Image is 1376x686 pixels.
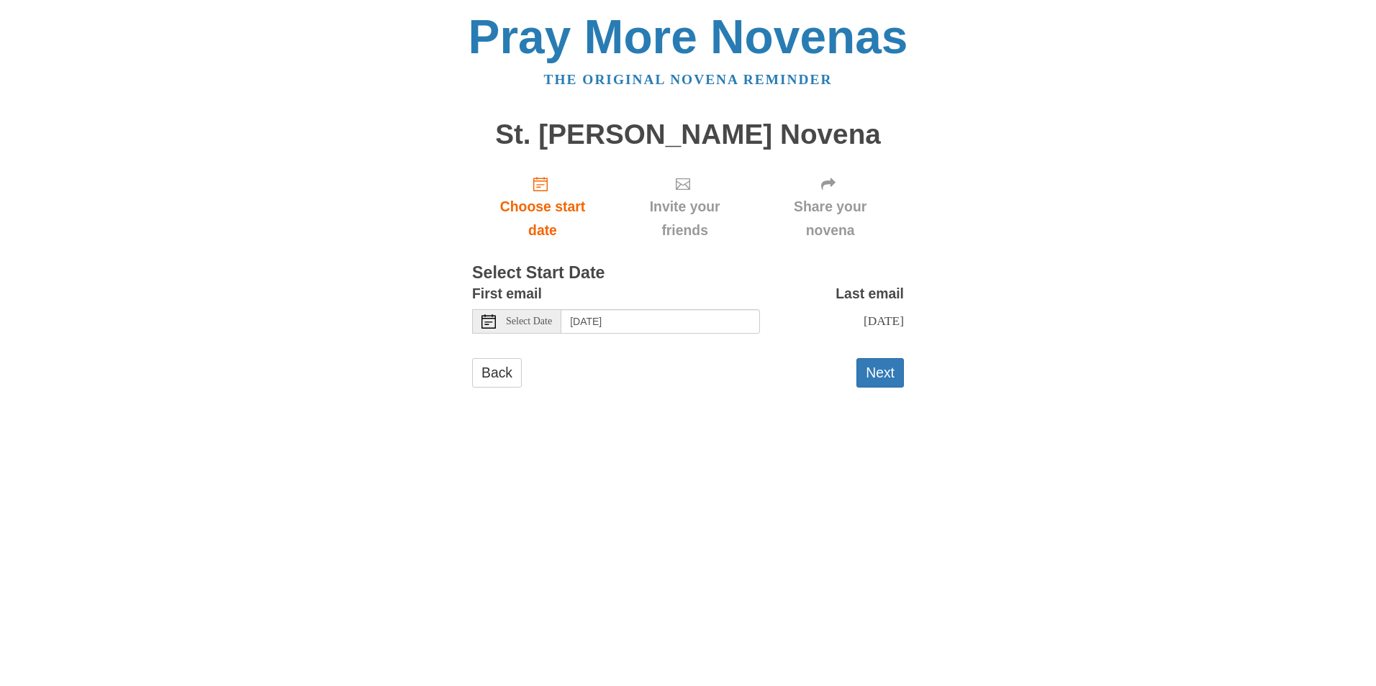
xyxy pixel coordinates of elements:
[472,282,542,306] label: First email
[836,282,904,306] label: Last email
[472,119,904,150] h1: St. [PERSON_NAME] Novena
[486,195,599,242] span: Choose start date
[472,358,522,388] a: Back
[472,164,613,250] a: Choose start date
[506,316,552,326] span: Select Date
[856,358,904,388] button: Next
[613,164,756,250] div: Click "Next" to confirm your start date first.
[756,164,904,250] div: Click "Next" to confirm your start date first.
[771,195,890,242] span: Share your novena
[864,314,904,328] span: [DATE]
[472,264,904,283] h3: Select Start Date
[628,195,742,242] span: Invite your friends
[469,10,908,63] a: Pray More Novenas
[544,72,833,87] a: The original novena reminder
